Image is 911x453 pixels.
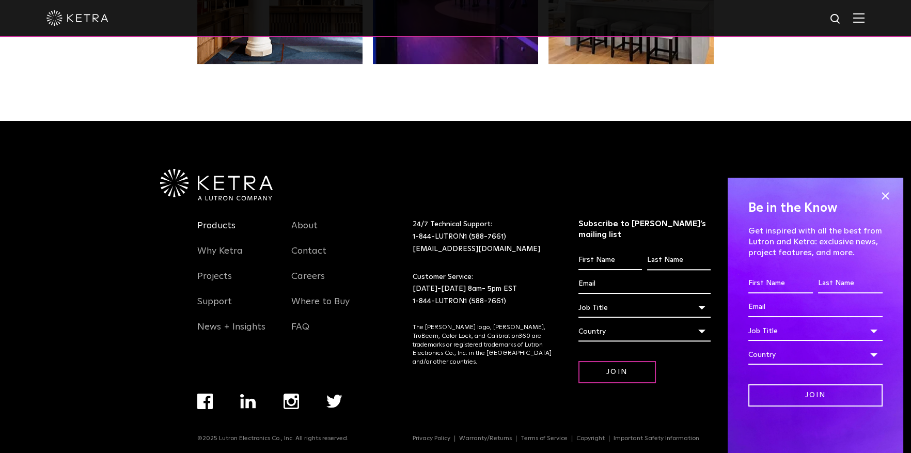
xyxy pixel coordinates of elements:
img: Ketra-aLutronCo_White_RGB [160,169,273,201]
a: Contact [291,245,326,269]
a: Products [197,220,235,244]
a: Projects [197,271,232,294]
div: Job Title [578,298,711,318]
div: Navigation Menu [291,218,370,345]
p: Get inspired with all the best from Lutron and Ketra: exclusive news, project features, and more. [748,226,883,258]
input: Last Name [647,251,711,270]
img: Hamburger%20Nav.svg [853,13,865,23]
img: linkedin [240,394,256,409]
p: The [PERSON_NAME] logo, [PERSON_NAME], TruBeam, Color Lock, and Calibration360 are trademarks or ... [413,323,553,367]
input: Join [748,384,883,407]
div: Job Title [748,321,883,341]
a: Where to Buy [291,296,350,320]
img: search icon [829,13,842,26]
a: Copyright [572,435,609,442]
a: News + Insights [197,321,265,345]
h3: Subscribe to [PERSON_NAME]’s mailing list [578,218,711,240]
a: 1-844-LUTRON1 (588-7661) [413,233,506,240]
a: Careers [291,271,325,294]
a: FAQ [291,321,309,345]
div: Navigation Menu [413,435,714,442]
p: ©2025 Lutron Electronics Co., Inc. All rights reserved. [197,435,349,442]
div: Navigation Menu [197,394,369,435]
input: First Name [578,251,642,270]
img: ketra-logo-2019-white [46,10,108,26]
img: facebook [197,394,213,409]
p: 24/7 Technical Support: [413,218,553,255]
a: 1-844-LUTRON1 (588-7661) [413,298,506,305]
input: Email [578,274,711,294]
a: Privacy Policy [409,435,455,442]
input: Last Name [818,274,883,293]
a: Support [197,296,232,320]
h4: Be in the Know [748,198,883,218]
a: About [291,220,318,244]
div: Country [578,322,711,341]
a: Terms of Service [516,435,572,442]
div: Navigation Menu [197,218,276,345]
a: [EMAIL_ADDRESS][DOMAIN_NAME] [413,245,540,253]
a: Warranty/Returns [455,435,516,442]
img: twitter [326,395,342,408]
img: instagram [284,394,299,409]
a: Important Safety Information [609,435,703,442]
input: First Name [748,274,813,293]
input: Join [578,361,656,383]
a: Why Ketra [197,245,243,269]
input: Email [748,298,883,317]
div: Country [748,345,883,365]
p: Customer Service: [DATE]-[DATE] 8am- 5pm EST [413,271,553,308]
